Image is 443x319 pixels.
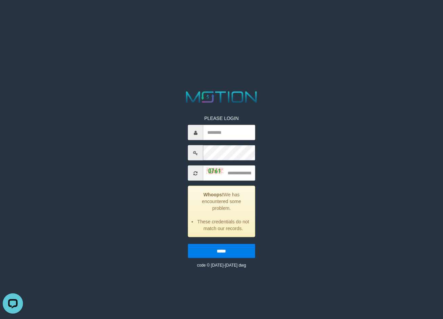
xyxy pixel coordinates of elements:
[197,263,246,268] small: code © [DATE]-[DATE] dwg
[188,115,255,122] p: PLEASE LOGIN
[203,192,224,197] strong: Whoops!
[197,218,250,232] li: These credentials do not match our records.
[183,90,260,105] img: MOTION_logo.png
[3,3,23,23] button: Open LiveChat chat widget
[188,186,255,237] div: We has encountered some problem.
[207,168,224,174] img: captcha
